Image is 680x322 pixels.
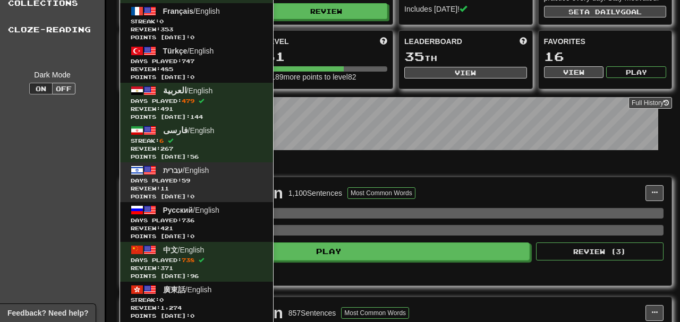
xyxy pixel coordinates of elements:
span: Days Played: [131,177,262,185]
span: / English [163,7,220,15]
span: / English [163,126,215,135]
span: Points [DATE]: 96 [131,272,262,280]
span: Days Played: [131,216,262,224]
button: View [544,66,604,78]
span: / English [163,206,219,214]
span: Streak: [131,296,262,304]
a: 廣東話/EnglishStreak:0 Review:1,274Points [DATE]:0 [120,282,273,321]
button: View [404,67,527,79]
span: / English [163,86,213,95]
button: Most Common Words [347,187,415,199]
span: فارسی [163,125,188,135]
span: Level [265,36,289,47]
span: Review: 485 [131,65,262,73]
span: Streak: [131,137,262,145]
a: Türkçe/EnglishDays Played:747 Review:485Points [DATE]:0 [120,43,273,83]
span: 35 [404,49,424,64]
button: On [29,83,53,94]
span: Open feedback widget [7,308,88,318]
div: 16 [544,50,667,63]
button: Play [606,66,666,78]
a: العربية/EnglishDays Played:479 Review:491Points [DATE]:144 [120,83,273,123]
div: Favorites [544,36,667,47]
a: עברית/EnglishDays Played:59 Review:11Points [DATE]:0 [120,162,273,202]
span: / English [163,166,209,175]
span: Score more points to level up [380,36,387,47]
button: Off [52,83,75,94]
span: a daily [584,8,620,15]
p: In Progress [120,161,672,171]
a: Français/EnglishStreak:0 Review:353Points [DATE]:0 [120,3,273,43]
div: th [404,50,527,64]
span: 中文 [163,246,178,254]
span: Points [DATE]: 0 [131,33,262,41]
span: 479 [182,98,194,104]
a: Full History [628,97,672,109]
span: Review: 353 [131,25,262,33]
button: Most Common Words [341,307,409,319]
span: / English [163,246,205,254]
a: فارسی/EnglishStreak:6 Review:267Points [DATE]:56 [120,123,273,162]
a: 中文/EnglishDays Played:738 Review:371Points [DATE]:96 [120,242,273,282]
span: Review: 421 [131,224,262,232]
span: Review: 371 [131,264,262,272]
span: Points [DATE]: 144 [131,113,262,121]
span: Review: 267 [131,145,262,153]
span: 736 [182,217,194,223]
span: 6 [159,137,164,144]
span: Points [DATE]: 0 [131,232,262,240]
span: Days Played: [131,97,262,105]
span: Review: 491 [131,105,262,113]
span: Points [DATE]: 0 [131,312,262,320]
span: עברית [163,166,183,175]
span: 738 [182,257,194,263]
span: Streak: [131,18,262,25]
span: Days Played: [131,57,262,65]
span: / English [163,285,212,294]
span: Leaderboard [404,36,462,47]
div: 81 [265,50,388,63]
span: Русский [163,206,193,214]
span: / English [163,47,214,55]
div: Dark Mode [8,69,97,80]
button: Review (3) [536,242,664,260]
span: Days Played: [131,256,262,264]
span: 747 [182,58,194,64]
span: Türkçe [163,47,188,55]
span: Points [DATE]: 0 [131,73,262,81]
span: Review: 1,274 [131,304,262,312]
span: 廣東話 [163,285,185,294]
span: Français [163,7,194,15]
button: Review [265,3,388,19]
div: Includes [DATE]! [404,4,527,14]
div: 1,189 more points to level 82 [265,72,388,82]
a: Русский/EnglishDays Played:736 Review:421Points [DATE]:0 [120,202,273,242]
span: Points [DATE]: 56 [131,153,262,161]
button: Seta dailygoal [544,6,667,18]
span: العربية [163,85,186,95]
div: 857 Sentences [288,308,336,318]
span: 59 [182,177,190,184]
span: 0 [159,18,164,24]
span: This week in points, UTC [520,36,527,47]
span: 0 [159,297,164,303]
span: Points [DATE]: 0 [131,193,262,201]
span: Review: 11 [131,185,262,193]
button: Play [128,242,530,260]
div: 1,100 Sentences [288,188,342,198]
